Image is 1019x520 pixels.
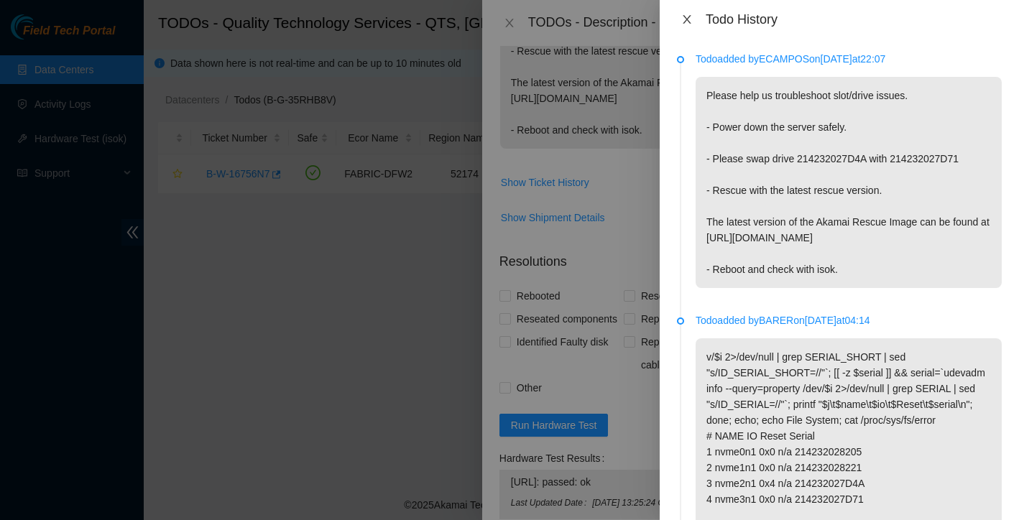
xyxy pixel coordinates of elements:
[696,312,1002,328] p: Todo added by BARER on [DATE] at 04:14
[696,51,1002,67] p: Todo added by ECAMPOS on [DATE] at 22:07
[677,13,697,27] button: Close
[696,77,1002,288] p: Please help us troubleshoot slot/drive issues. - Power down the server safely. - Please swap driv...
[681,14,693,25] span: close
[706,11,1002,27] div: Todo History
